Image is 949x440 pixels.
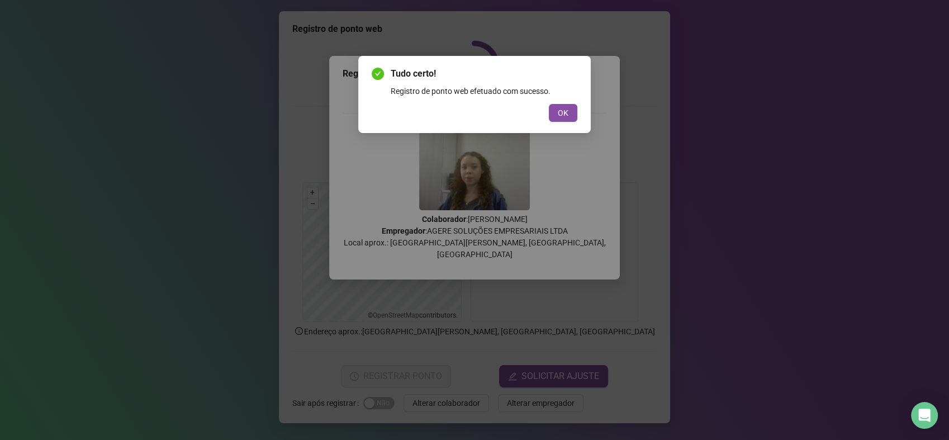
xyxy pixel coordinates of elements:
div: Open Intercom Messenger [911,402,938,429]
div: Registro de ponto web efetuado com sucesso. [391,85,577,97]
span: check-circle [372,68,384,80]
button: OK [549,104,577,122]
span: OK [558,107,568,119]
span: Tudo certo! [391,67,577,81]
